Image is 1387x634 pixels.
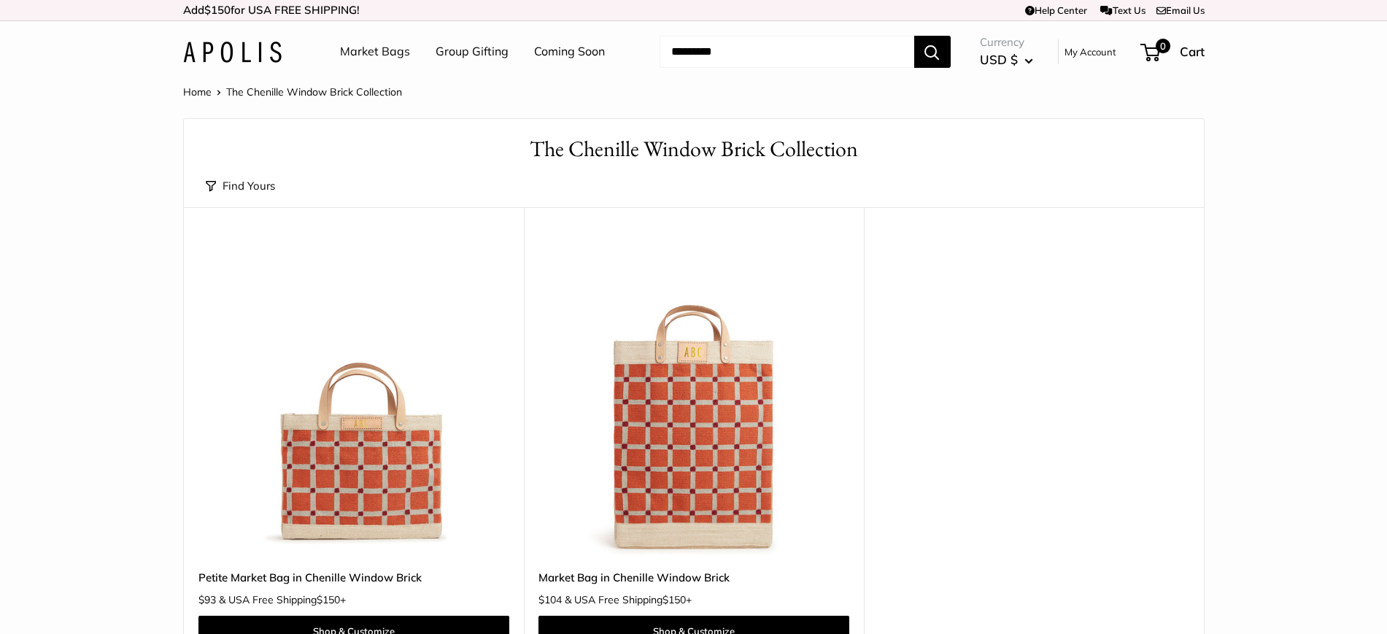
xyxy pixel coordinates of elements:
span: $150 [204,3,231,17]
span: $93 [198,593,216,606]
a: Petite Market Bag in Chenille Window BrickPetite Market Bag in Chenille Window Brick [198,244,509,554]
a: Petite Market Bag in Chenille Window Brick [198,569,509,586]
h1: The Chenille Window Brick Collection [206,134,1182,165]
a: Text Us [1100,4,1145,16]
a: 0 Cart [1142,40,1205,63]
a: Group Gifting [436,41,509,63]
button: Find Yours [206,176,275,196]
span: Cart [1180,44,1205,59]
a: Market Bags [340,41,410,63]
a: Email Us [1156,4,1205,16]
span: $150 [662,593,686,606]
img: Petite Market Bag in Chenille Window Brick [198,244,509,554]
input: Search... [660,36,914,68]
img: Apolis [183,42,282,63]
a: Market Bag in Chenille Window BrickMarket Bag in Chenille Window Brick [538,244,849,554]
span: 0 [1155,39,1170,53]
a: Help Center [1025,4,1087,16]
span: $104 [538,593,562,606]
a: Coming Soon [534,41,605,63]
span: & USA Free Shipping + [219,595,346,605]
nav: Breadcrumb [183,82,402,101]
button: Search [914,36,951,68]
a: Market Bag in Chenille Window Brick [538,569,849,586]
a: My Account [1065,43,1116,61]
a: Home [183,85,212,98]
span: USD $ [980,52,1018,67]
img: Market Bag in Chenille Window Brick [538,244,849,554]
button: USD $ [980,48,1033,71]
span: & USA Free Shipping + [565,595,692,605]
span: $150 [317,593,340,606]
span: Currency [980,32,1033,53]
span: The Chenille Window Brick Collection [226,85,402,98]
